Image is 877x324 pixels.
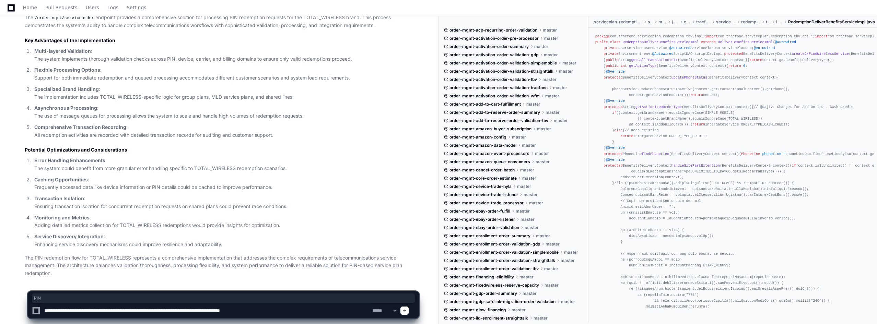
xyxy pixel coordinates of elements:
span: order-mgmt-enrollment-order-validation-simplemobile [449,250,559,255]
span: protected [604,152,622,156]
span: Users [86,5,99,10]
span: master [536,233,550,239]
span: Settings [127,5,146,10]
h3: Key Advantages of the Implementation [25,37,419,44]
span: class [610,40,621,44]
span: order-mgmt-acp-recurring-order-validation [449,27,537,33]
strong: Comprehensive Transaction Recording [34,124,126,130]
span: order-mgmt-ebay-order-validation [449,225,519,230]
span: extends [701,40,716,44]
span: master [517,184,531,189]
span: protected [604,164,622,168]
span: order-mgmt-activation-order-summary [449,44,529,49]
span: @Override [606,99,624,103]
span: order-mgmt-enrollment-order-summary [449,233,530,239]
span: master [529,200,543,206]
span: master [542,77,557,82]
span: import [815,34,828,38]
span: private [604,46,618,50]
span: order-mgmt-financing-eligibility [449,274,514,280]
span: master [543,27,557,33]
span: redemption [741,19,760,25]
span: master [537,126,551,132]
span: master [562,60,576,66]
span: (BenefitsDeliveryContext context) [669,152,739,156]
strong: Flexible Processing Options [34,67,100,73]
p: : The system could benefit from more granular error handling specific to TOTAL_WIRELESS redemptio... [34,157,419,172]
span: tbv [766,19,771,25]
span: master [534,44,548,49]
span: order-mgmt-add-to-cart-fulfillment [449,101,521,107]
span: master [559,69,573,74]
span: getActionItemOrderType [635,105,682,109]
span: impl [776,19,783,25]
span: @Autowired [775,40,796,44]
span: public [595,40,608,44]
p: : All redemption activities are recorded with detailed transaction records for auditing and custo... [34,123,419,139]
span: master [536,159,550,165]
span: return [749,58,762,62]
span: order-mgmt-ebay-order-listener [449,217,515,222]
p: : The use of message queues for processing allows the system to scale and handle high volumes of ... [34,104,419,120]
span: master [522,143,536,148]
span: (BenefitsDeliveryContext context) [720,164,790,168]
span: findPhoneLine [642,152,669,156]
p: : Support for both immediate redemption and queued processing accommodates different customer sce... [34,66,419,82]
span: @Override [606,158,624,162]
span: Home [23,5,37,10]
span: order-mgmt-activation-order-validation-simplemobile [449,60,557,66]
span: return [692,122,705,127]
span: order-mgmt-device-trade-listener [449,192,518,197]
span: order-mgmt-activation-order-validation-wfm [449,93,540,99]
span: protected [604,105,622,109]
span: master [544,266,558,272]
p: : Enhancing service discovery mechanisms could improve resilience and adaptability. [34,233,419,249]
span: master [526,101,540,107]
strong: Transaction Isolation [34,195,84,201]
span: RedemptionDeliverBenefitsServiceImpl.java [788,19,875,25]
strong: Error Handling Enhancements [34,157,105,163]
span: import [705,34,718,38]
span: main [658,19,666,25]
span: order-mgmt-enrollment-order-validation-gdp [449,241,540,247]
span: order-mgmt-activation-order-validation-gdp [449,52,538,58]
span: master [525,225,539,230]
span: // @Rajiv: Changes for Add On ILD - Cash Credit [754,105,853,109]
span: order-mgmt-amazon-buyer-subscription [449,126,531,132]
span: order-mgmt-activation-order-validation-straighttalk [449,69,553,74]
p: : Adding detailed metrics collection for TOTAL_WIRELESS redemptions would provide insights for op... [34,214,419,230]
strong: Multi-layered Validation [34,48,91,54]
span: order-mgmt-amazon-data-model [449,143,516,148]
span: Logs [107,5,118,10]
span: return [690,93,703,97]
span: private [604,52,618,56]
span: master [522,176,536,181]
span: order-mgmt-enrollment-order-validation-tbv [449,266,539,272]
span: order-mgmt-cancel-order-batch [449,167,515,173]
span: PIN [34,296,413,301]
span: 6 [743,64,745,68]
span: master [516,208,530,214]
span: order-mgmt-device-trade-processor [449,200,524,206]
span: serviceplan-redemption-tbv [594,19,642,25]
span: master [544,36,558,41]
span: (BenefitsDeliveryContext context) [707,75,777,80]
span: @Autowired [669,46,690,50]
span: master [520,167,534,173]
strong: Caching Opportunities [34,177,88,182]
span: tracfone [696,19,710,25]
span: @Override [606,70,624,74]
span: DeliverBenefitsServiceImpl [718,40,773,44]
span: serviceplan [716,19,736,25]
span: getCallTransActionText [631,58,678,62]
span: master [524,192,538,197]
span: createOrFindWirelessService [792,52,849,56]
span: protected [724,52,743,56]
span: updatePhoneStatus [671,75,707,80]
span: master [519,274,534,280]
span: order-mgmt-amazon-queue-consumers [449,159,530,165]
span: (BenefitsDeliveryContext context) [678,58,747,62]
p: : The system implements thorough validation checks across PIN, device, carrier, and billing domai... [34,47,419,63]
span: int [621,64,627,68]
strong: Monitoring and Metrics [34,215,90,220]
